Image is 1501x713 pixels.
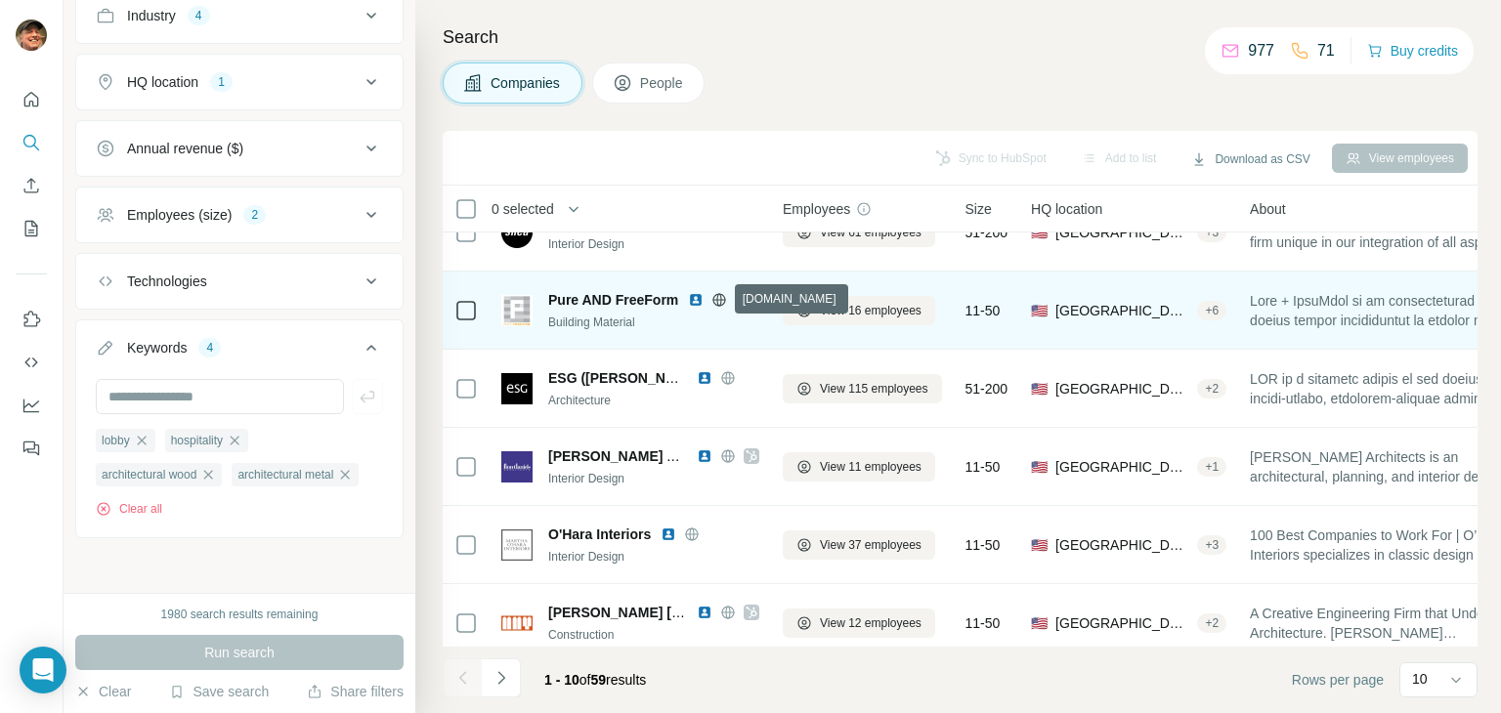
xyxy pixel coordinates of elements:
[548,548,759,566] div: Interior Design
[16,82,47,117] button: Quick start
[16,211,47,246] button: My lists
[579,672,591,688] span: of
[16,168,47,203] button: Enrich CSV
[1178,145,1323,174] button: Download as CSV
[501,373,533,404] img: Logo of ESG (Elness Swenson Graham Architects)
[1292,670,1384,690] span: Rows per page
[688,292,704,308] img: LinkedIn logo
[1412,669,1428,689] p: 10
[127,139,243,158] div: Annual revenue ($)
[1250,199,1286,219] span: About
[75,682,131,701] button: Clear
[76,191,403,238] button: Employees (size)2
[1055,301,1189,320] span: [GEOGRAPHIC_DATA], [US_STATE]
[820,302,922,319] span: View 16 employees
[501,295,533,326] img: Logo of Pure AND FreeForm
[127,338,187,357] div: Keywords
[1031,379,1048,398] span: 🇺🇸
[965,199,992,219] span: Size
[965,535,1001,555] span: 11-50
[198,339,221,356] div: 4
[16,431,47,466] button: Feedback
[16,388,47,423] button: Dashboard
[188,7,210,24] div: 4
[76,59,403,105] button: HQ location1
[783,608,935,638] button: View 12 employees
[1055,613,1189,633] span: [GEOGRAPHIC_DATA], [US_STATE]
[548,470,759,487] div: Interior Design
[1197,458,1226,476] div: + 1
[237,466,333,483] span: architectural metal
[1031,199,1102,219] span: HQ location
[20,647,66,693] div: Open Intercom Messenger
[243,206,266,224] div: 2
[491,73,562,93] span: Companies
[965,613,1001,633] span: 11-50
[820,536,922,554] span: View 37 employees
[76,324,403,379] button: Keywords4
[210,73,233,91] div: 1
[169,682,269,701] button: Save search
[783,374,942,403] button: View 115 employees
[640,73,685,93] span: People
[171,432,223,449] span: hospitality
[102,432,130,449] span: lobby
[1031,535,1048,555] span: 🇺🇸
[1197,536,1226,554] div: + 3
[783,296,935,325] button: View 16 employees
[548,448,733,464] span: [PERSON_NAME] Architects
[548,392,759,409] div: Architecture
[161,606,319,623] div: 1980 search results remaining
[501,451,533,482] img: Logo of Finn Daniels Architects
[548,314,759,331] div: Building Material
[820,380,928,398] span: View 115 employees
[16,20,47,51] img: Avatar
[820,458,922,476] span: View 11 employees
[548,370,893,386] span: ESG ([PERSON_NAME] [PERSON_NAME] Architects)
[1055,535,1189,555] span: [GEOGRAPHIC_DATA], [US_STATE]
[544,672,579,688] span: 1 - 10
[307,682,404,701] button: Share filters
[965,379,1008,398] span: 51-200
[548,235,759,253] div: Interior Design
[783,452,935,482] button: View 11 employees
[965,301,1001,320] span: 11-50
[697,370,712,386] img: LinkedIn logo
[1031,613,1048,633] span: 🇺🇸
[1031,457,1048,477] span: 🇺🇸
[783,199,850,219] span: Employees
[127,272,207,291] div: Technologies
[127,72,198,92] div: HQ location
[102,466,196,483] span: architectural wood
[783,530,935,560] button: View 37 employees
[1197,614,1226,632] div: + 2
[127,205,232,225] div: Employees (size)
[697,448,712,464] img: LinkedIn logo
[501,529,533,561] img: Logo of O'Hara Interiors
[492,199,554,219] span: 0 selected
[76,125,403,172] button: Annual revenue ($)
[76,258,403,305] button: Technologies
[548,290,678,310] span: Pure AND FreeForm
[16,125,47,160] button: Search
[16,345,47,380] button: Use Surfe API
[1317,39,1335,63] p: 71
[1055,457,1189,477] span: [GEOGRAPHIC_DATA], [US_STATE]
[443,23,1478,51] h4: Search
[1367,37,1458,64] button: Buy credits
[661,526,676,542] img: LinkedIn logo
[1055,379,1189,398] span: [GEOGRAPHIC_DATA], [US_STATE]
[965,457,1001,477] span: 11-50
[96,500,162,518] button: Clear all
[591,672,607,688] span: 59
[697,605,712,620] img: LinkedIn logo
[501,608,533,639] img: Logo of Mattson Macdonald Young Structural Engineers
[127,6,176,25] div: Industry
[548,626,759,644] div: Construction
[1197,302,1226,319] div: + 6
[1248,39,1274,63] p: 977
[548,605,1039,620] span: [PERSON_NAME] [PERSON_NAME] [PERSON_NAME] Structural Engineers
[16,302,47,337] button: Use Surfe on LinkedIn
[548,524,651,544] span: O'Hara Interiors
[482,658,521,697] button: Navigate to next page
